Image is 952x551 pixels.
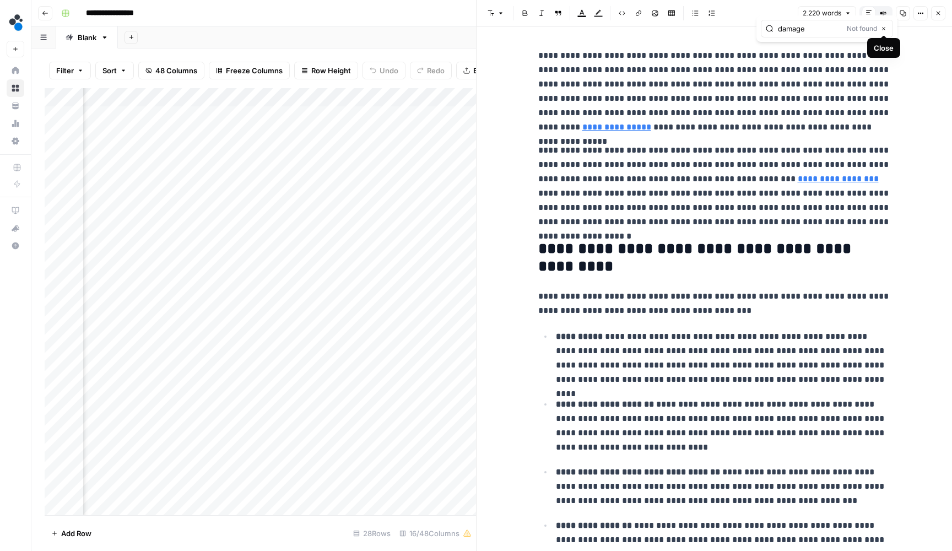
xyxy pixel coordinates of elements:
a: Blank [56,26,118,48]
a: AirOps Academy [7,202,24,219]
button: Workspace: spot.ai [7,9,24,36]
span: Add Row [61,528,91,539]
button: 48 Columns [138,62,204,79]
div: 16/48 Columns [395,525,476,542]
span: Redo [427,65,445,76]
a: Settings [7,132,24,150]
button: Undo [363,62,405,79]
button: Redo [410,62,452,79]
button: Row Height [294,62,358,79]
div: Blank [78,32,96,43]
a: Your Data [7,97,24,115]
span: Undo [380,65,398,76]
button: Export CSV [456,62,520,79]
button: Sort [95,62,134,79]
input: Search [778,23,842,34]
img: spot.ai Logo [7,13,26,33]
div: What's new? [7,220,24,236]
button: Freeze Columns [209,62,290,79]
span: Filter [56,65,74,76]
span: Freeze Columns [226,65,283,76]
button: What's new? [7,219,24,237]
a: Browse [7,79,24,97]
a: Usage [7,115,24,132]
span: 48 Columns [155,65,197,76]
span: Sort [102,65,117,76]
div: Close [874,42,894,53]
span: Row Height [311,65,351,76]
button: Add Row [45,525,98,542]
span: Not found [847,24,877,34]
button: 2,220 words [798,6,856,20]
button: Help + Support [7,237,24,255]
div: 28 Rows [349,525,395,542]
a: Home [7,62,24,79]
span: 2,220 words [803,8,841,18]
button: Filter [49,62,91,79]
